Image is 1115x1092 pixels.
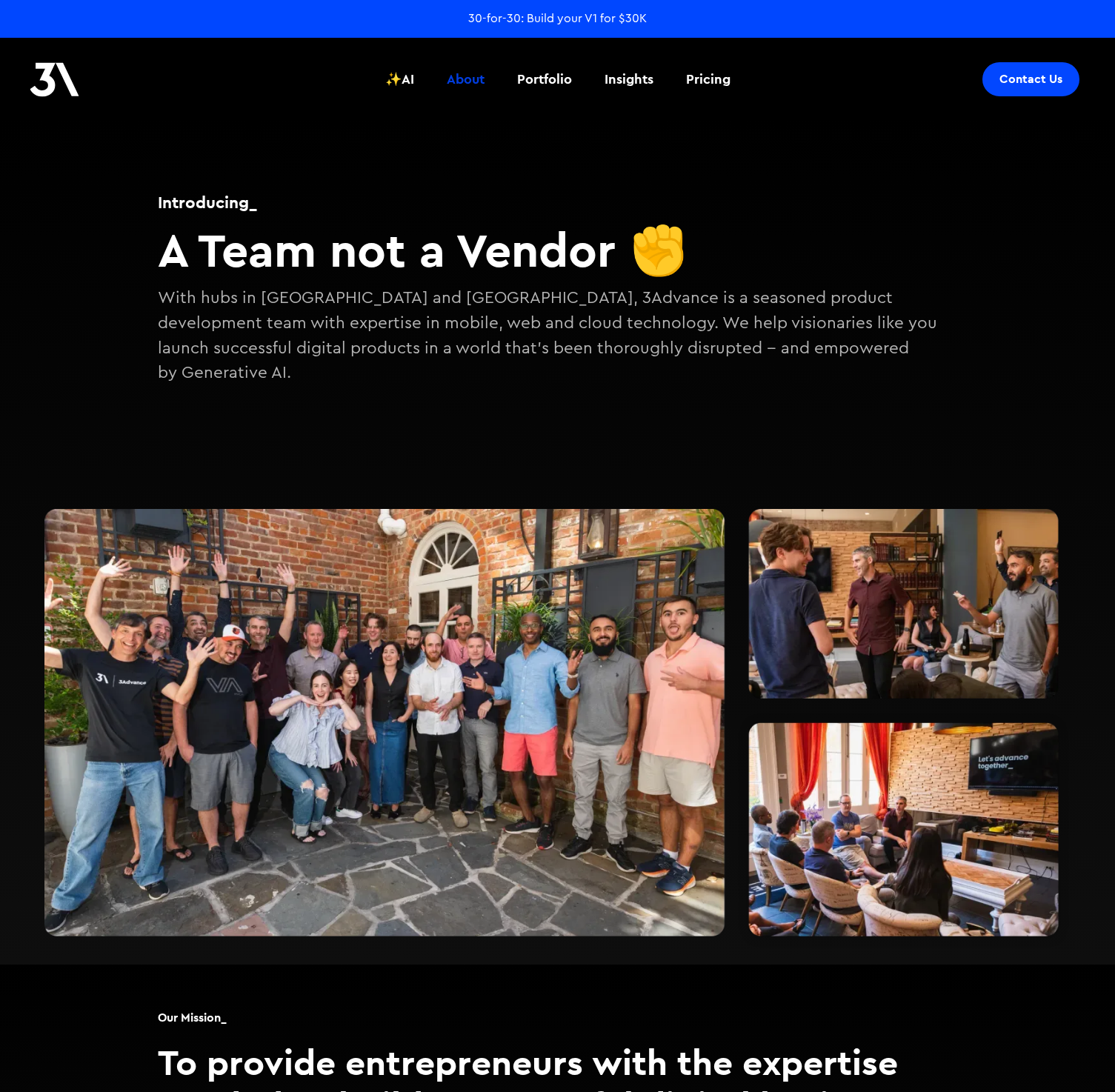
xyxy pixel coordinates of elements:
[999,72,1062,87] div: Contact Us
[438,52,493,107] a: About
[158,286,958,385] p: With hubs in [GEOGRAPHIC_DATA] and [GEOGRAPHIC_DATA], 3Advance is a seasoned product development ...
[158,190,958,214] h1: Introducing_
[447,70,485,89] div: About
[596,52,662,107] a: Insights
[677,52,739,107] a: Pricing
[605,70,653,89] div: Insights
[385,70,414,89] div: ✨AI
[982,62,1079,96] a: Contact Us
[686,70,730,89] div: Pricing
[376,52,423,107] a: ✨AI
[517,70,572,89] div: Portfolio
[158,222,958,279] h2: A Team not a Vendor ✊
[508,52,581,107] a: Portfolio
[468,10,647,27] a: 30-for-30: Build your V1 for $30K
[158,1009,227,1026] h1: Our Mission_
